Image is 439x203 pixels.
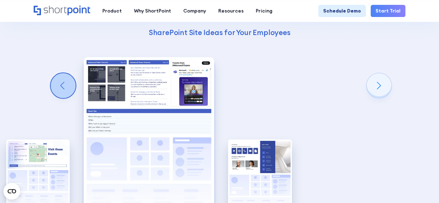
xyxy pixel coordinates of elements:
a: Schedule Demo [318,5,366,17]
a: Home [34,6,90,16]
h4: SharePoint Site Ideas for Your Employees [83,28,356,37]
div: Product [102,7,122,15]
iframe: Chat Widget [404,170,439,203]
div: Company [183,7,206,15]
div: Why ShortPoint [134,7,171,15]
a: Resources [212,5,250,17]
a: Product [96,5,128,17]
div: Pricing [256,7,272,15]
div: Resources [218,7,244,15]
div: Next slide [366,73,391,98]
div: Previous slide [51,73,76,98]
a: Company [177,5,212,17]
a: Start Trial [371,5,405,17]
button: Open CMP widget [3,183,20,200]
a: Why ShortPoint [128,5,177,17]
a: Pricing [250,5,278,17]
